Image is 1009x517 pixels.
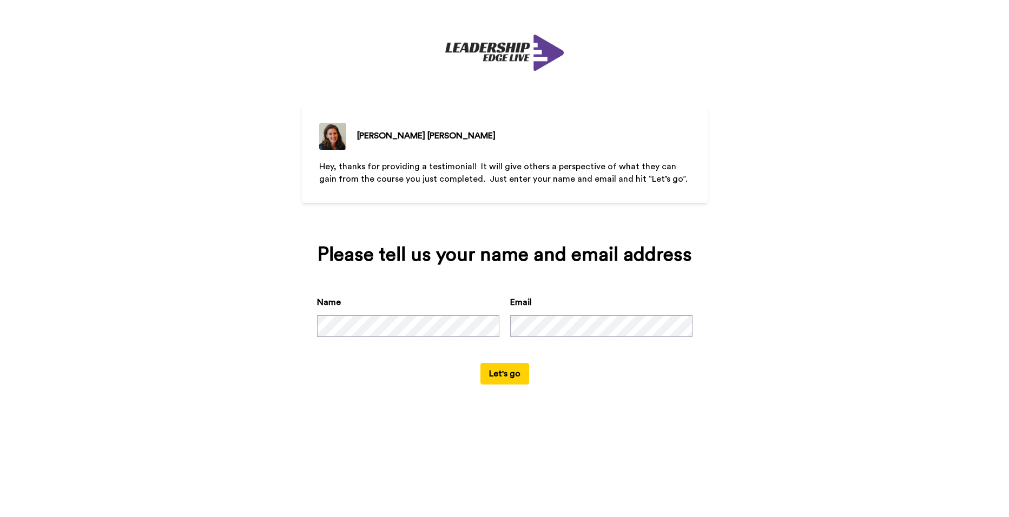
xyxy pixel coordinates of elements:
[510,296,532,309] label: Email
[445,35,564,71] img: https://cdn.bonjoro.com/media/c9423023-9bdd-4e35-95b5-77dd74cb3f59/b5a77c35-7a40-43b5-ac46-9fce63...
[357,129,496,142] div: [PERSON_NAME] [PERSON_NAME]
[319,162,688,183] span: Hey, thanks for providing a testimonial! It will give others a perspective of what they can gain ...
[317,244,693,266] div: Please tell us your name and email address
[317,296,341,309] label: Name
[480,363,529,385] button: Let's go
